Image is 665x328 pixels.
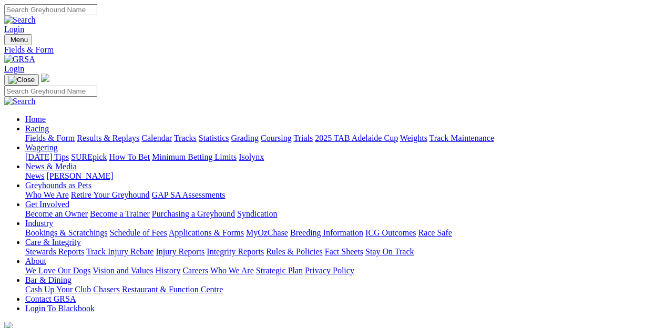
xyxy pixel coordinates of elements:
[25,228,107,237] a: Bookings & Scratchings
[325,247,363,256] a: Fact Sheets
[239,152,264,161] a: Isolynx
[174,134,197,142] a: Tracks
[93,285,223,294] a: Chasers Restaurant & Function Centre
[8,76,35,84] img: Close
[25,285,661,294] div: Bar & Dining
[207,247,264,256] a: Integrity Reports
[210,266,254,275] a: Who We Are
[365,228,416,237] a: ICG Outcomes
[400,134,427,142] a: Weights
[4,64,24,73] a: Login
[25,200,69,209] a: Get Involved
[4,86,97,97] input: Search
[25,162,77,171] a: News & Media
[25,124,49,133] a: Racing
[169,228,244,237] a: Applications & Forms
[152,209,235,218] a: Purchasing a Greyhound
[77,134,139,142] a: Results & Replays
[25,247,84,256] a: Stewards Reports
[4,74,39,86] button: Toggle navigation
[25,181,91,190] a: Greyhounds as Pets
[4,45,661,55] a: Fields & Form
[25,219,53,228] a: Industry
[86,247,154,256] a: Track Injury Rebate
[418,228,452,237] a: Race Safe
[4,4,97,15] input: Search
[237,209,277,218] a: Syndication
[4,34,32,45] button: Toggle navigation
[25,228,661,238] div: Industry
[4,25,24,34] a: Login
[305,266,354,275] a: Privacy Policy
[25,190,661,200] div: Greyhounds as Pets
[141,134,172,142] a: Calendar
[156,247,204,256] a: Injury Reports
[93,266,153,275] a: Vision and Values
[293,134,313,142] a: Trials
[4,55,35,64] img: GRSA
[266,247,323,256] a: Rules & Policies
[90,209,150,218] a: Become a Trainer
[25,171,661,181] div: News & Media
[41,74,49,82] img: logo-grsa-white.png
[25,294,76,303] a: Contact GRSA
[25,304,95,313] a: Login To Blackbook
[25,190,69,199] a: Who We Are
[155,266,180,275] a: History
[365,247,414,256] a: Stay On Track
[152,152,237,161] a: Minimum Betting Limits
[25,152,69,161] a: [DATE] Tips
[261,134,292,142] a: Coursing
[246,228,288,237] a: MyOzChase
[25,134,75,142] a: Fields & Form
[71,152,107,161] a: SUREpick
[25,209,88,218] a: Become an Owner
[25,171,44,180] a: News
[4,15,36,25] img: Search
[429,134,494,142] a: Track Maintenance
[182,266,208,275] a: Careers
[11,36,28,44] span: Menu
[256,266,303,275] a: Strategic Plan
[25,134,661,143] div: Racing
[25,266,661,275] div: About
[25,257,46,265] a: About
[25,209,661,219] div: Get Involved
[199,134,229,142] a: Statistics
[109,152,150,161] a: How To Bet
[109,228,167,237] a: Schedule of Fees
[25,152,661,162] div: Wagering
[25,238,81,247] a: Care & Integrity
[46,171,113,180] a: [PERSON_NAME]
[25,247,661,257] div: Care & Integrity
[315,134,398,142] a: 2025 TAB Adelaide Cup
[25,285,91,294] a: Cash Up Your Club
[71,190,150,199] a: Retire Your Greyhound
[25,143,58,152] a: Wagering
[25,115,46,124] a: Home
[25,266,90,275] a: We Love Our Dogs
[290,228,363,237] a: Breeding Information
[231,134,259,142] a: Grading
[4,97,36,106] img: Search
[152,190,226,199] a: GAP SA Assessments
[25,275,71,284] a: Bar & Dining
